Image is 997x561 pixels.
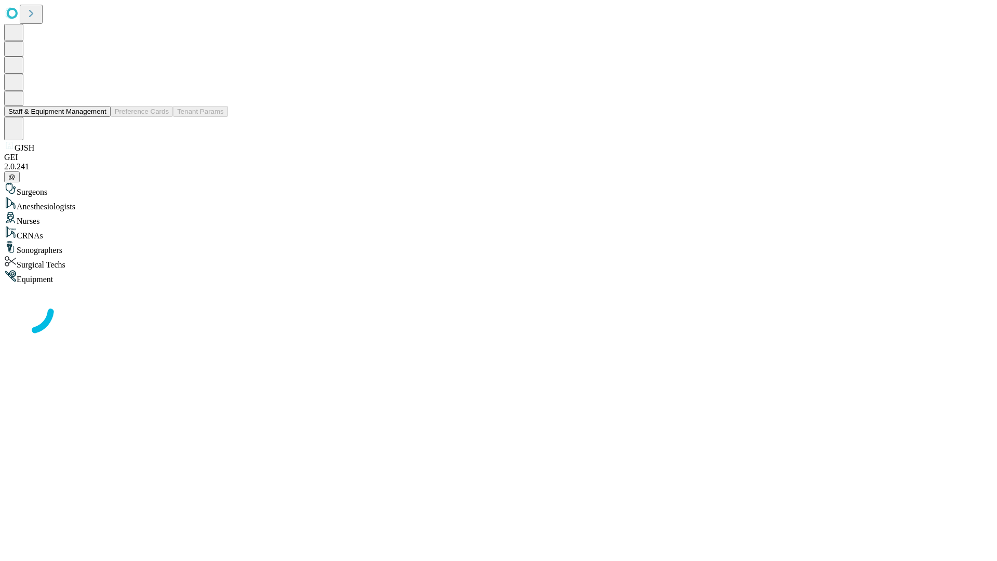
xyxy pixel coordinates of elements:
[4,241,993,255] div: Sonographers
[4,182,993,197] div: Surgeons
[4,171,20,182] button: @
[4,106,111,117] button: Staff & Equipment Management
[4,255,993,270] div: Surgical Techs
[4,153,993,162] div: GEI
[15,143,34,152] span: GJSH
[4,197,993,211] div: Anesthesiologists
[173,106,228,117] button: Tenant Params
[111,106,173,117] button: Preference Cards
[4,211,993,226] div: Nurses
[4,270,993,284] div: Equipment
[4,226,993,241] div: CRNAs
[4,162,993,171] div: 2.0.241
[8,173,16,181] span: @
